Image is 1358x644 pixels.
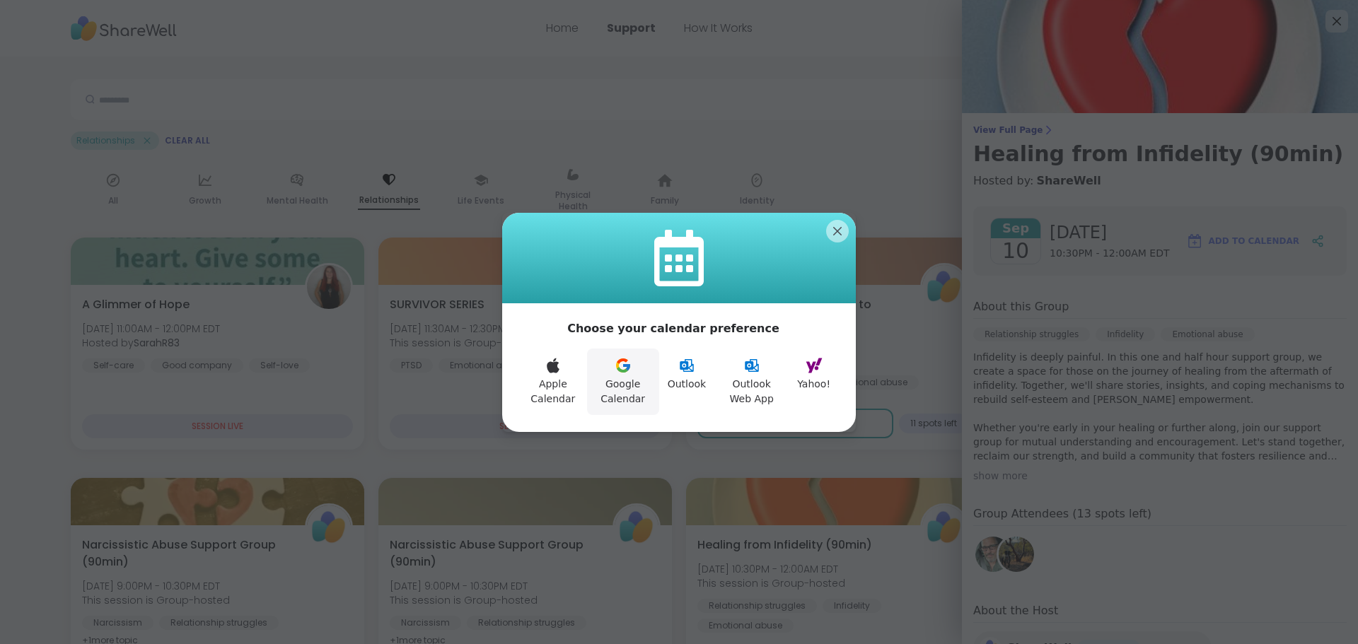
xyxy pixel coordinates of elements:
button: Google Calendar [587,349,659,415]
button: Yahoo! [789,349,839,415]
p: Choose your calendar preference [567,320,779,337]
button: Outlook [659,349,715,415]
button: Outlook Web App [714,349,789,415]
button: Apple Calendar [519,349,587,415]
